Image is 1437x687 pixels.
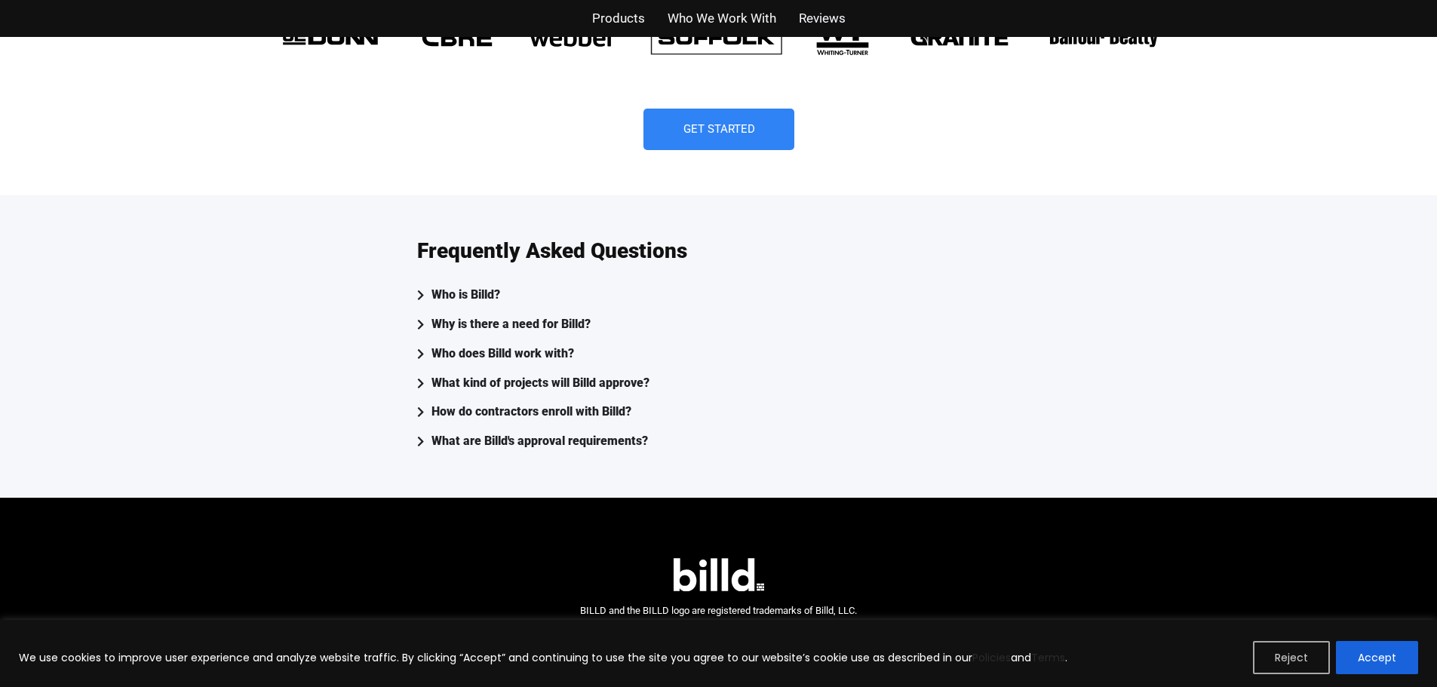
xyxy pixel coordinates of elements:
a: Policies [972,650,1011,665]
span: Get Started [683,124,754,135]
div: Who does Billd work with? [431,343,574,365]
a: Who We Work With [668,8,776,29]
summary: What are Billd's approval requirements? [417,431,1021,452]
summary: How do contractors enroll with Billd? [417,401,1021,423]
div: Who is Billd? [431,284,500,306]
div: What are Billd's approval requirements? [431,431,648,452]
a: Reviews [799,8,846,29]
summary: Who does Billd work with? [417,343,1021,365]
p: We use cookies to improve user experience and analyze website traffic. By clicking “Accept” and c... [19,649,1067,667]
div: Accordion. Open links with Enter or Space, close with Escape, and navigate with Arrow Keys [417,284,1021,452]
div: Why is there a need for Billd? [431,314,591,336]
summary: Who is Billd? [417,284,1021,306]
span: BILLD and the BILLD logo are registered trademarks of Billd, LLC. © 2025 Billd, LLC. All rights r... [580,605,857,638]
button: Accept [1336,641,1418,674]
h3: Frequently Asked Questions [417,241,687,262]
summary: What kind of projects will Billd approve? [417,373,1021,394]
a: Get Started [643,109,794,150]
div: How do contractors enroll with Billd? [431,401,631,423]
summary: Why is there a need for Billd? [417,314,1021,336]
a: Terms [1031,650,1065,665]
a: Products [592,8,645,29]
button: Reject [1253,641,1330,674]
div: What kind of projects will Billd approve? [431,373,649,394]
